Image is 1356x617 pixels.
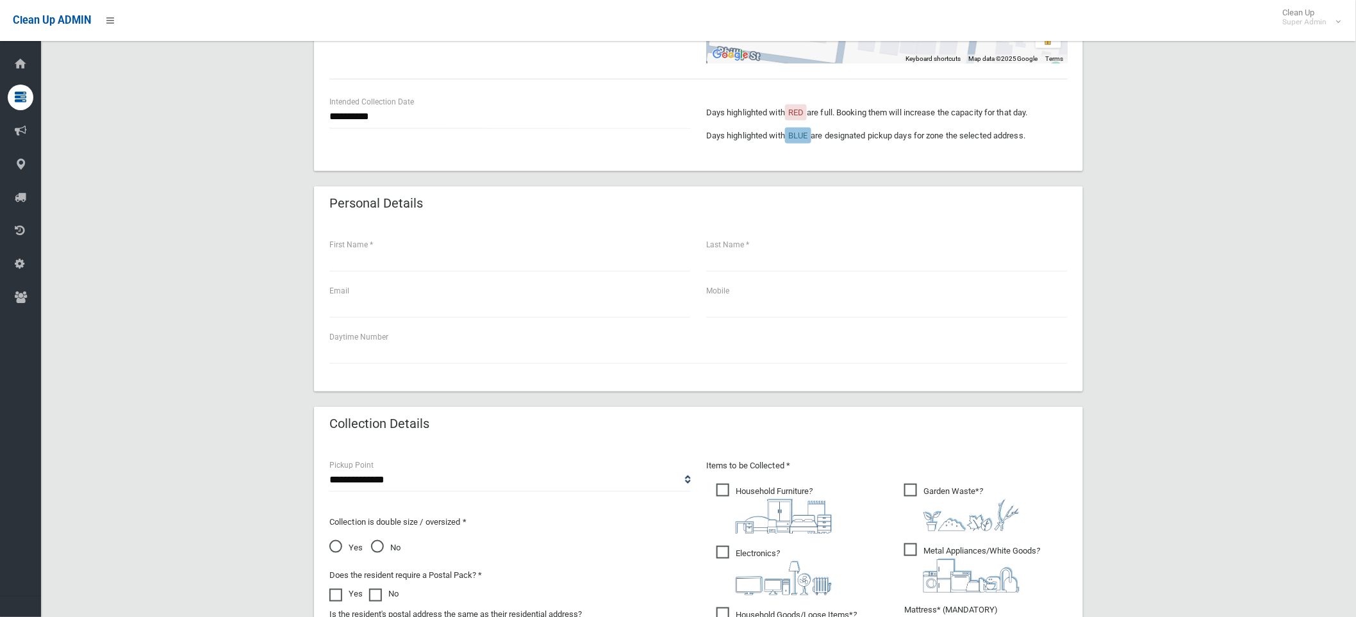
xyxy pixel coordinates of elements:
[329,514,691,530] p: Collection is double size / oversized *
[923,486,1020,531] i: ?
[709,47,752,63] img: Google
[1283,17,1327,27] small: Super Admin
[905,54,961,63] button: Keyboard shortcuts
[716,484,832,534] span: Household Furniture
[736,486,832,534] i: ?
[314,411,445,436] header: Collection Details
[709,47,752,63] a: Open this area in Google Maps (opens a new window)
[329,540,363,555] span: Yes
[329,568,482,583] label: Does the resident require a Postal Pack? *
[788,108,804,117] span: RED
[904,543,1040,593] span: Metal Appliances/White Goods
[923,546,1040,593] i: ?
[736,499,832,534] img: aa9efdbe659d29b613fca23ba79d85cb.png
[329,586,363,602] label: Yes
[968,55,1038,62] span: Map data ©2025 Google
[1046,55,1064,62] a: Terms
[314,191,438,216] header: Personal Details
[788,131,807,140] span: BLUE
[706,105,1068,120] p: Days highlighted with are full. Booking them will increase the capacity for that day.
[904,484,1020,531] span: Garden Waste*
[923,559,1020,593] img: 36c1b0289cb1767239cdd3de9e694f19.png
[736,561,832,595] img: 394712a680b73dbc3d2a6a3a7ffe5a07.png
[369,586,399,602] label: No
[706,128,1068,144] p: Days highlighted with are designated pickup days for zone the selected address.
[923,499,1020,531] img: 4fd8a5c772b2c999c83690221e5242e0.png
[706,458,1068,473] p: Items to be Collected *
[1277,8,1340,27] span: Clean Up
[716,546,832,595] span: Electronics
[371,540,401,555] span: No
[736,548,832,595] i: ?
[13,14,91,26] span: Clean Up ADMIN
